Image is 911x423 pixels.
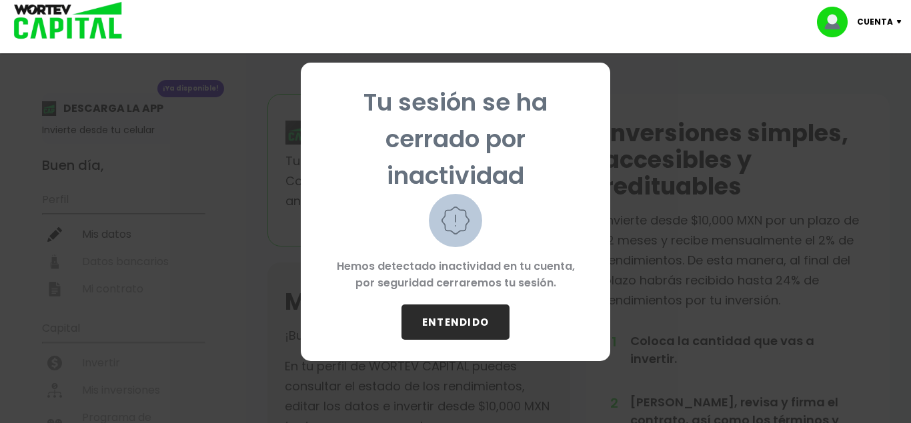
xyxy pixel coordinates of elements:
p: Tu sesión se ha cerrado por inactividad [322,84,589,194]
img: profile-image [817,7,857,37]
p: Hemos detectado inactividad en tu cuenta, por seguridad cerraremos tu sesión. [322,247,589,304]
p: Cuenta [857,12,893,32]
button: ENTENDIDO [401,304,510,340]
img: warning [429,194,482,247]
img: icon-down [893,20,911,24]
